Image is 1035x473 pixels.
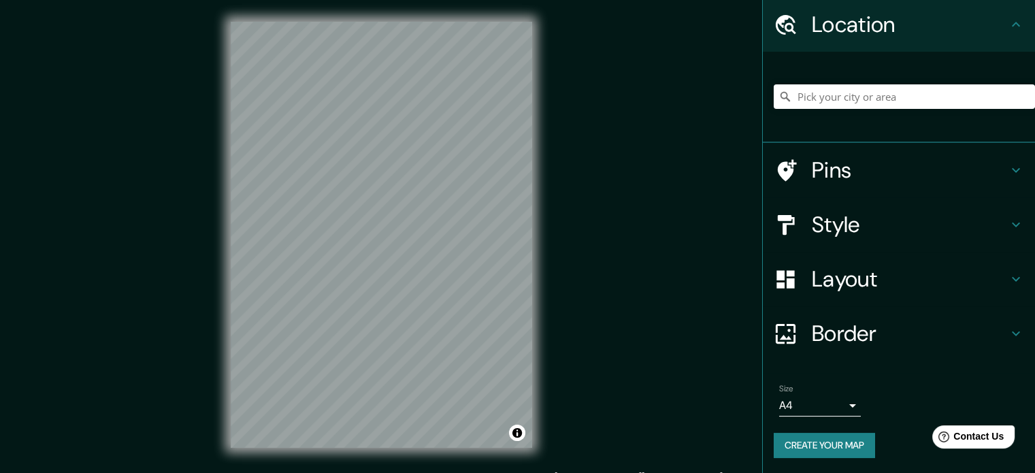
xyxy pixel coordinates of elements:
button: Create your map [774,433,875,458]
div: Border [763,306,1035,361]
h4: Border [812,320,1008,347]
div: Pins [763,143,1035,197]
h4: Pins [812,157,1008,184]
div: Layout [763,252,1035,306]
div: A4 [779,395,861,417]
button: Toggle attribution [509,425,525,441]
iframe: Help widget launcher [914,420,1020,458]
input: Pick your city or area [774,84,1035,109]
h4: Layout [812,265,1008,293]
h4: Style [812,211,1008,238]
label: Size [779,383,793,395]
h4: Location [812,11,1008,38]
div: Style [763,197,1035,252]
canvas: Map [231,22,532,448]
